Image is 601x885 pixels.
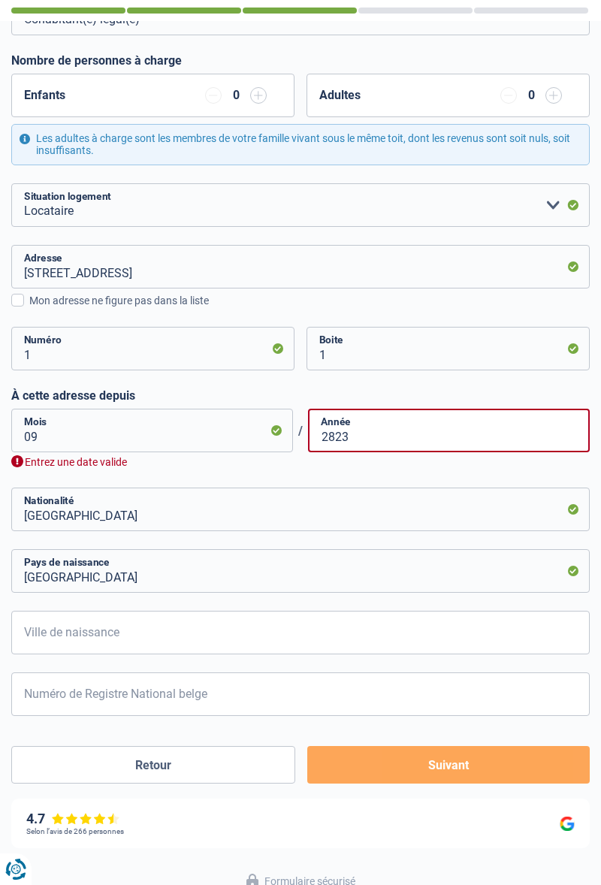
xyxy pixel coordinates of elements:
div: 5 [474,8,588,14]
div: 2 [127,8,241,14]
div: 0 [524,89,538,101]
div: Les adultes à charge sont les membres de votre famille vivant sous le même toit, dont les revenus... [11,124,590,166]
label: Enfants [24,89,65,101]
div: Mon adresse ne figure pas dans la liste [29,293,590,309]
div: 4 [358,8,473,14]
button: Suivant [307,746,590,784]
div: 0 [229,89,243,101]
span: / [293,424,308,438]
input: MM [11,409,293,452]
input: 12.12.12-123.12 [11,672,590,716]
label: À cette adresse depuis [11,388,590,403]
label: Nombre de personnes à charge [11,53,182,68]
input: Belgique [11,549,590,593]
input: Belgique [11,488,590,531]
div: Selon l’avis de 266 personnes [26,827,124,836]
div: Entrez une date valide [11,455,590,470]
div: 4.7 [26,811,120,827]
div: 1 [11,8,125,14]
button: Retour [11,746,295,784]
input: AAAA [308,409,590,452]
input: Sélectionnez votre adresse dans la barre de recherche [11,245,590,288]
img: Advertisement [4,687,5,687]
label: Adultes [319,89,361,101]
div: 3 [243,8,357,14]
